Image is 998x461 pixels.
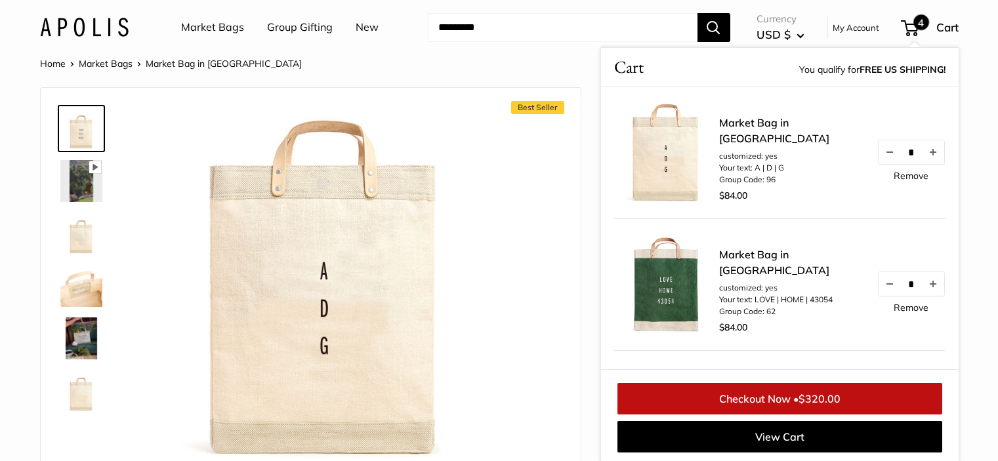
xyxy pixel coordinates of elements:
[40,58,66,70] a: Home
[719,294,863,306] li: Your text: LOVE | HOME | 43054
[511,101,564,114] span: Best Seller
[719,190,747,201] span: $84.00
[356,18,379,37] a: New
[58,210,105,257] a: Market Bag in Oat
[719,282,863,294] li: customized: yes
[757,24,804,45] button: USD $
[757,28,791,41] span: USD $
[719,174,863,186] li: Group Code: 96
[902,17,959,38] a: 4 Cart
[894,303,928,312] a: Remove
[900,146,921,157] input: Quantity
[79,58,133,70] a: Market Bags
[833,20,879,35] a: My Account
[913,14,929,30] span: 4
[894,171,928,180] a: Remove
[697,13,730,42] button: Search
[60,108,102,150] img: Market Bag in Oat
[878,272,900,296] button: Decrease quantity by 1
[614,54,644,80] span: Cart
[58,315,105,362] a: Market Bag in Oat
[757,10,804,28] span: Currency
[40,55,302,72] nav: Breadcrumb
[719,115,863,146] a: Market Bag in [GEOGRAPHIC_DATA]
[617,421,942,452] a: View Cart
[58,157,105,205] a: Market Bag in Oat
[58,367,105,414] a: Market Bag in Oat
[900,278,921,289] input: Quantity
[921,272,944,296] button: Increase quantity by 1
[719,162,863,174] li: Your text: A | D | G
[60,212,102,254] img: Market Bag in Oat
[60,370,102,412] img: Market Bag in Oat
[614,232,719,337] img: description_Make it yours with custom printed text.
[58,105,105,152] a: Market Bag in Oat
[181,18,244,37] a: Market Bags
[719,306,863,317] li: Group Code: 62
[799,61,946,80] span: You qualify for
[60,317,102,359] img: Market Bag in Oat
[860,64,946,75] strong: FREE US SHIPPING!
[617,383,942,414] a: Checkout Now •$320.00
[719,247,863,278] a: Market Bag in [GEOGRAPHIC_DATA]
[719,367,863,398] a: Petite Market Bag in [GEOGRAPHIC_DATA]
[60,265,102,307] img: Market Bag in Oat
[60,160,102,202] img: Market Bag in Oat
[146,58,302,70] span: Market Bag in [GEOGRAPHIC_DATA]
[428,13,697,42] input: Search...
[936,20,959,34] span: Cart
[799,392,841,405] span: $320.00
[58,262,105,310] a: Market Bag in Oat
[921,140,944,164] button: Increase quantity by 1
[40,18,129,37] img: Apolis
[878,140,900,164] button: Decrease quantity by 1
[719,150,863,162] li: customized: yes
[719,321,747,333] span: $84.00
[267,18,333,37] a: Group Gifting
